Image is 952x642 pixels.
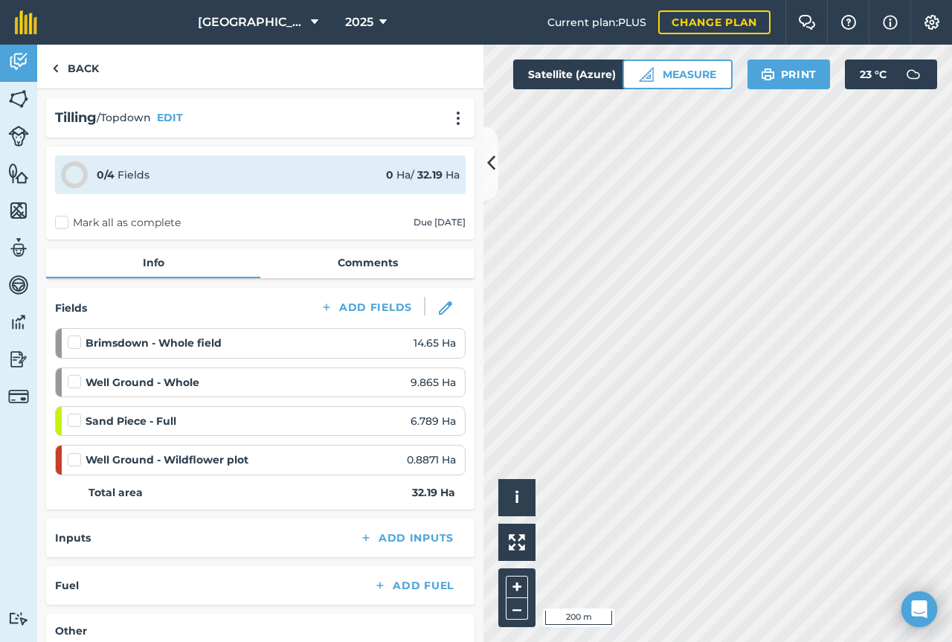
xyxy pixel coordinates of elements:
img: svg+xml;base64,PHN2ZyB4bWxucz0iaHR0cDovL3d3dy53My5vcmcvMjAwMC9zdmciIHdpZHRoPSIxNyIgaGVpZ2h0PSIxNy... [883,13,898,31]
img: svg+xml;base64,PD94bWwgdmVyc2lvbj0iMS4wIiBlbmNvZGluZz0idXRmLTgiPz4KPCEtLSBHZW5lcmF0b3I6IEFkb2JlIE... [898,60,928,89]
strong: Total area [89,484,143,501]
button: Satellite (Azure) [513,60,656,89]
div: Open Intercom Messenger [901,591,937,627]
button: Add Fields [308,297,424,318]
span: 2025 [345,13,373,31]
button: EDIT [157,109,183,126]
h4: Inputs [55,530,91,546]
a: Back [37,45,114,89]
div: Due [DATE] [414,216,466,228]
a: Info [46,248,260,277]
span: [GEOGRAPHIC_DATA] [198,13,305,31]
label: Mark all as complete [55,215,181,231]
img: svg+xml;base64,PD94bWwgdmVyc2lvbj0iMS4wIiBlbmNvZGluZz0idXRmLTgiPz4KPCEtLSBHZW5lcmF0b3I6IEFkb2JlIE... [8,274,29,296]
a: Comments [260,248,475,277]
img: svg+xml;base64,PD94bWwgdmVyc2lvbj0iMS4wIiBlbmNvZGluZz0idXRmLTgiPz4KPCEtLSBHZW5lcmF0b3I6IEFkb2JlIE... [8,348,29,370]
h4: Fuel [55,577,79,594]
button: Add Fuel [361,575,466,596]
span: 0.8871 Ha [407,452,456,468]
strong: Well Ground - Wildflower plot [86,452,248,468]
strong: Sand Piece - Full [86,413,176,429]
img: Four arrows, one pointing top left, one top right, one bottom right and the last bottom left [509,534,525,550]
button: Print [747,60,831,89]
a: Change plan [658,10,771,34]
div: Ha / Ha [386,167,460,183]
img: Two speech bubbles overlapping with the left bubble in the forefront [798,15,816,30]
span: 9.865 Ha [411,374,456,391]
img: svg+xml;base64,PHN2ZyB4bWxucz0iaHR0cDovL3d3dy53My5vcmcvMjAwMC9zdmciIHdpZHRoPSIyMCIgaGVpZ2h0PSIyNC... [449,111,467,126]
strong: 32.19 Ha [412,484,455,501]
span: 14.65 Ha [414,335,456,351]
img: svg+xml;base64,PHN2ZyB4bWxucz0iaHR0cDovL3d3dy53My5vcmcvMjAwMC9zdmciIHdpZHRoPSIxOSIgaGVpZ2h0PSIyNC... [761,65,775,83]
button: i [498,479,535,516]
img: svg+xml;base64,PD94bWwgdmVyc2lvbj0iMS4wIiBlbmNvZGluZz0idXRmLTgiPz4KPCEtLSBHZW5lcmF0b3I6IEFkb2JlIE... [8,611,29,626]
strong: Well Ground - Whole [86,374,199,391]
img: svg+xml;base64,PHN2ZyB4bWxucz0iaHR0cDovL3d3dy53My5vcmcvMjAwMC9zdmciIHdpZHRoPSI1NiIgaGVpZ2h0PSI2MC... [8,88,29,110]
strong: 0 / 4 [97,168,115,182]
span: Current plan : PLUS [547,14,646,31]
strong: 32.19 [417,168,443,182]
img: svg+xml;base64,PHN2ZyB4bWxucz0iaHR0cDovL3d3dy53My5vcmcvMjAwMC9zdmciIHdpZHRoPSI1NiIgaGVpZ2h0PSI2MC... [8,162,29,184]
img: svg+xml;base64,PD94bWwgdmVyc2lvbj0iMS4wIiBlbmNvZGluZz0idXRmLTgiPz4KPCEtLSBHZW5lcmF0b3I6IEFkb2JlIE... [8,311,29,333]
img: svg+xml;base64,PHN2ZyB4bWxucz0iaHR0cDovL3d3dy53My5vcmcvMjAwMC9zdmciIHdpZHRoPSI1NiIgaGVpZ2h0PSI2MC... [8,199,29,222]
img: svg+xml;base64,PD94bWwgdmVyc2lvbj0iMS4wIiBlbmNvZGluZz0idXRmLTgiPz4KPCEtLSBHZW5lcmF0b3I6IEFkb2JlIE... [8,126,29,147]
img: fieldmargin Logo [15,10,37,34]
button: 23 °C [845,60,937,89]
img: A cog icon [923,15,941,30]
span: 6.789 Ha [411,413,456,429]
img: svg+xml;base64,PHN2ZyB4bWxucz0iaHR0cDovL3d3dy53My5vcmcvMjAwMC9zdmciIHdpZHRoPSI5IiBoZWlnaHQ9IjI0Ii... [52,60,59,77]
h4: Fields [55,300,87,316]
button: Measure [623,60,733,89]
strong: Brimsdown - Whole field [86,335,222,351]
span: 23 ° C [860,60,887,89]
h4: Other [55,623,466,639]
button: + [506,576,528,598]
span: / Topdown [97,109,151,126]
strong: 0 [386,168,393,182]
span: i [515,488,519,507]
img: Ruler icon [639,67,654,82]
img: svg+xml;base64,PD94bWwgdmVyc2lvbj0iMS4wIiBlbmNvZGluZz0idXRmLTgiPz4KPCEtLSBHZW5lcmF0b3I6IEFkb2JlIE... [8,51,29,73]
h2: Tilling [55,107,97,129]
img: A question mark icon [840,15,858,30]
img: svg+xml;base64,PHN2ZyB3aWR0aD0iMTgiIGhlaWdodD0iMTgiIHZpZXdCb3g9IjAgMCAxOCAxOCIgZmlsbD0ibm9uZSIgeG... [439,301,452,315]
div: Fields [97,167,149,183]
img: svg+xml;base64,PD94bWwgdmVyc2lvbj0iMS4wIiBlbmNvZGluZz0idXRmLTgiPz4KPCEtLSBHZW5lcmF0b3I6IEFkb2JlIE... [8,237,29,259]
button: Add Inputs [347,527,466,548]
button: – [506,598,528,620]
img: svg+xml;base64,PD94bWwgdmVyc2lvbj0iMS4wIiBlbmNvZGluZz0idXRmLTgiPz4KPCEtLSBHZW5lcmF0b3I6IEFkb2JlIE... [8,386,29,407]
